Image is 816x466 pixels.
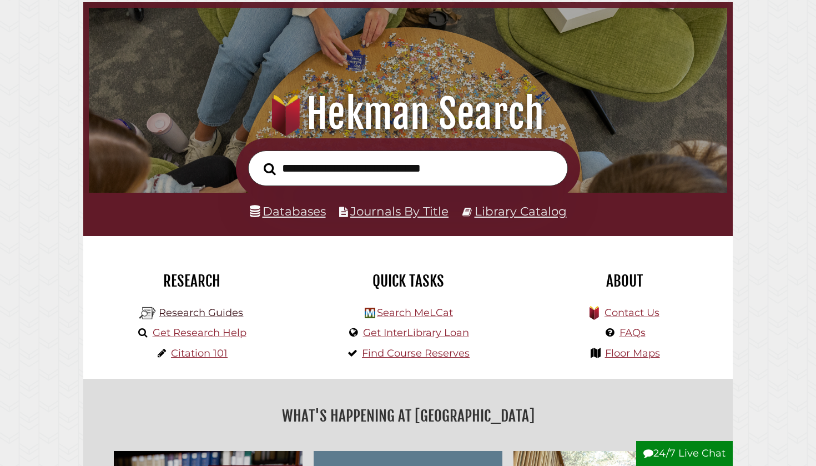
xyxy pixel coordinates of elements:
[308,272,508,290] h2: Quick Tasks
[171,347,228,359] a: Citation 101
[264,162,276,176] i: Search
[475,204,567,218] a: Library Catalog
[619,327,646,339] a: FAQs
[258,159,281,178] button: Search
[363,327,469,339] a: Get InterLibrary Loan
[92,272,291,290] h2: Research
[101,89,715,138] h1: Hekman Search
[350,204,449,218] a: Journals By Title
[250,204,326,218] a: Databases
[92,403,724,429] h2: What's Happening at [GEOGRAPHIC_DATA]
[525,272,724,290] h2: About
[153,327,246,339] a: Get Research Help
[365,308,375,318] img: Hekman Library Logo
[605,347,660,359] a: Floor Maps
[605,307,659,319] a: Contact Us
[159,307,243,319] a: Research Guides
[377,307,453,319] a: Search MeLCat
[362,347,470,359] a: Find Course Reserves
[139,305,156,322] img: Hekman Library Logo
